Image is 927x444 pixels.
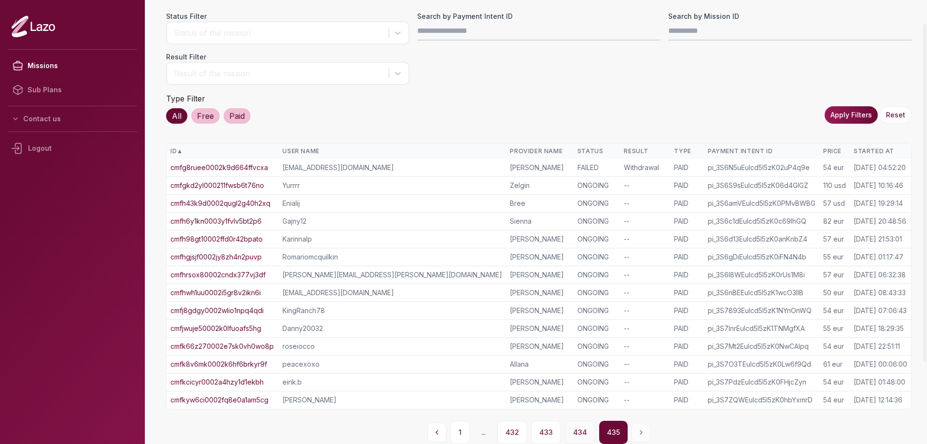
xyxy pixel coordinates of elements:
div: Romariomcquilkin [282,252,502,262]
div: [DATE] 21:53:01 [854,234,902,244]
div: Sienna [510,216,569,226]
div: PAID [674,359,700,369]
div: pi_3S6l8WEulcd5I5zK0rUs1M8i [708,270,815,280]
div: Price [823,147,846,155]
div: 50 eur [823,288,846,298]
div: Allana [510,359,569,369]
div: PAID [674,181,700,190]
div: 54 eur [823,163,846,172]
div: [DATE] 20:48:56 [854,216,906,226]
button: 434 [565,421,595,444]
div: Status [577,147,617,155]
div: [DATE] 04:52:20 [854,163,906,172]
div: PAID [674,395,700,405]
button: Previous page [427,423,447,442]
div: PAID [674,252,700,262]
button: 432 [497,421,527,444]
a: cmfh43k9d0002qugl2g40h2xq [170,199,270,208]
div: [PERSON_NAME] [510,306,569,315]
div: PAID [674,163,700,172]
a: Missions [8,54,137,78]
div: 54 eur [823,306,846,315]
div: PAID [674,270,700,280]
span: ▲ [177,147,183,155]
div: pi_3S6d13Eulcd5I5zK0anKnbZ4 [708,234,815,244]
div: PAID [674,234,700,244]
div: Type [674,147,700,155]
div: [DATE] 01:48:00 [854,377,905,387]
div: [DATE] 22:51:11 [854,342,900,351]
div: ONGOING [577,306,617,315]
a: cmfhwh1uu0002i5gr8v2ikn6i [170,288,261,298]
div: -- [624,199,666,208]
div: [PERSON_NAME] [510,163,569,172]
div: PAID [674,377,700,387]
div: PAID [674,216,700,226]
div: -- [624,359,666,369]
label: Search by Mission ID [668,12,912,21]
div: KingRanch78 [282,306,502,315]
div: 54 eur [823,395,846,405]
div: [PERSON_NAME] [510,288,569,298]
a: cmfg8ruee0002k9d664ffvcxa [170,163,268,172]
div: ONGOING [577,252,617,262]
div: 55 eur [823,324,846,333]
div: -- [624,234,666,244]
div: pi_3S6N5uEulcd5I5zK02uP4q9e [708,163,815,172]
a: cmfkcicyr0002a4hzy1d1ekbh [170,377,264,387]
div: [DATE] 07:06:43 [854,306,907,315]
div: ONGOING [577,270,617,280]
div: [DATE] 01:17:47 [854,252,903,262]
button: Contact us [8,110,137,128]
div: Gajny12 [282,216,502,226]
button: 435 [599,421,628,444]
div: [PERSON_NAME] [510,270,569,280]
div: -- [624,181,666,190]
div: [EMAIL_ADDRESS][DOMAIN_NAME] [282,288,502,298]
div: 54 eur [823,342,846,351]
div: Logout [8,136,137,161]
div: [DATE] 12:14:36 [854,395,902,405]
div: User Name [282,147,502,155]
div: Withdrawal [624,163,666,172]
div: ONGOING [577,359,617,369]
div: Danny20032 [282,324,502,333]
a: cmfh6y1kn0003y1fvlv5bt2p6 [170,216,262,226]
div: [DATE] 10:16:46 [854,181,903,190]
div: -- [624,288,666,298]
div: [PERSON_NAME] [510,252,569,262]
div: FAILED [577,163,617,172]
div: ONGOING [577,377,617,387]
div: 61 eur [823,359,846,369]
div: [PERSON_NAME] [282,395,502,405]
a: cmfjwuje50002k0lfuoafs5hg [170,324,261,333]
div: [DATE] 19:29:14 [854,199,903,208]
div: Result of the mission [174,68,384,79]
div: pi_3S7893Eulcd5I5zK1NYnOnWQ [708,306,815,315]
div: All [166,108,187,124]
div: ONGOING [577,181,617,190]
div: 110 usd [823,181,846,190]
button: Reset [880,106,912,124]
div: ONGOING [577,288,617,298]
div: [EMAIL_ADDRESS][DOMAIN_NAME] [282,163,502,172]
div: -- [624,252,666,262]
div: roseiocco [282,342,502,351]
label: Status Filter [166,12,409,21]
div: PAID [674,199,700,208]
div: [DATE] 08:43:33 [854,288,906,298]
div: -- [624,342,666,351]
div: -- [624,306,666,315]
div: 82 eur [823,216,846,226]
div: -- [624,324,666,333]
div: pi_3S6amVEulcd5I5zK0PMvBWBG [708,199,815,208]
div: [PERSON_NAME] [510,324,569,333]
div: 54 eur [823,377,846,387]
div: Yurrrr [282,181,502,190]
button: 1 [450,421,470,444]
div: 55 eur [823,252,846,262]
a: cmfhrsox80002cndx377vj3df [170,270,266,280]
div: Karinnalp [282,234,502,244]
div: ID [170,147,275,155]
div: [PERSON_NAME] [510,395,569,405]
